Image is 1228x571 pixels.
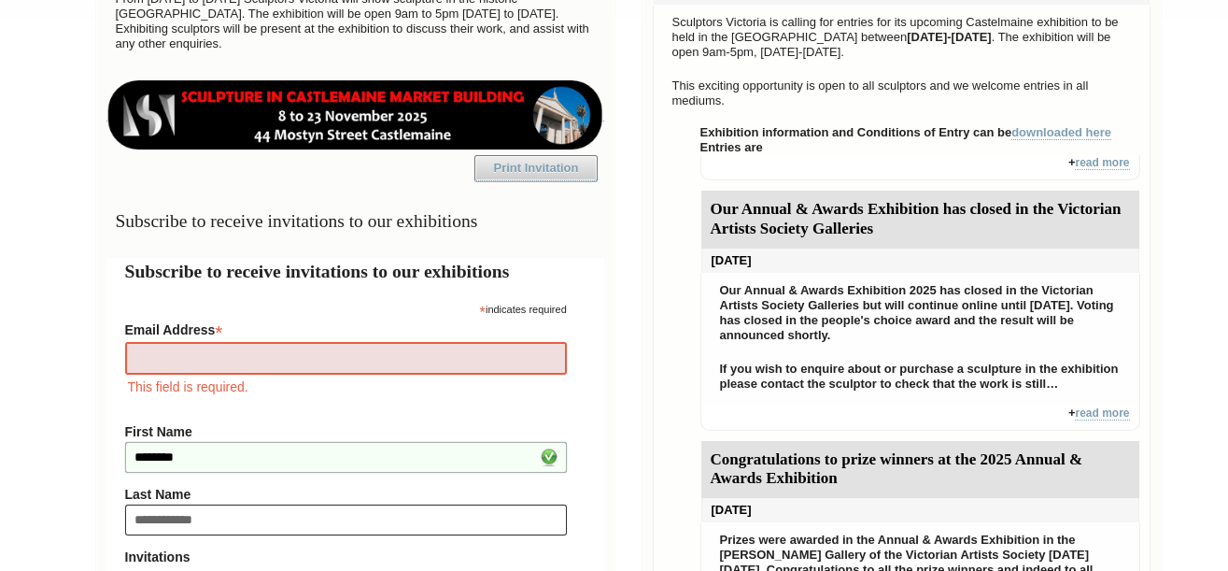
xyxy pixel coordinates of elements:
[700,406,1140,431] div: +
[125,299,567,317] div: indicates required
[125,424,567,439] label: First Name
[700,125,1112,140] strong: Exhibition information and Conditions of Entry can be
[106,203,604,239] h3: Subscribe to receive invitations to our exhibitions
[701,249,1139,273] div: [DATE]
[1075,407,1129,421] a: read more
[907,30,992,44] strong: [DATE]-[DATE]
[701,441,1139,499] div: Congratulations to prize winners at the 2025 Annual & Awards Exhibition
[474,155,598,181] a: Print Invitation
[663,10,1140,64] p: Sculptors Victoria is calling for entries for its upcoming Castelmaine exhibition to be held in t...
[125,487,567,502] label: Last Name
[700,155,1140,180] div: +
[1011,125,1111,140] a: downloaded here
[125,258,586,285] h2: Subscribe to receive invitations to our exhibitions
[701,498,1139,522] div: [DATE]
[125,550,567,564] strong: Invitations
[106,80,604,150] img: castlemaine-ldrbd25v2.png
[711,357,1130,396] p: If you wish to enquire about or purchase a sculpture in the exhibition please contact the sculpto...
[663,74,1140,113] p: This exciting opportunity is open to all sculptors and we welcome entries in all mediums.
[125,317,567,339] label: Email Address
[711,278,1130,348] p: Our Annual & Awards Exhibition 2025 has closed in the Victorian Artists Society Galleries but wil...
[701,191,1139,249] div: Our Annual & Awards Exhibition has closed in the Victorian Artists Society Galleries
[1075,156,1129,170] a: read more
[125,377,567,397] div: This field is required.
